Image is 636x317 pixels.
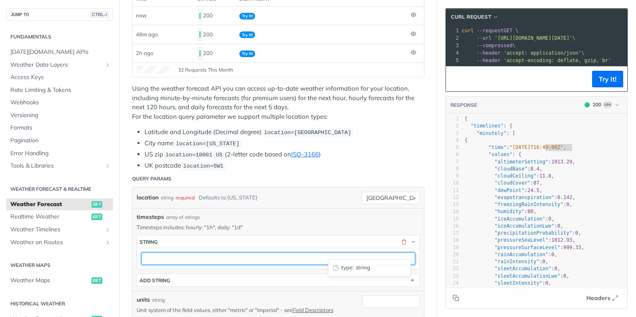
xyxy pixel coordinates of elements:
span: Realtime Weather [10,213,89,221]
button: Show subpages for Weather Timelines [104,226,111,233]
span: Access Keys [10,73,111,82]
span: : , [465,159,575,165]
span: : , [465,273,569,279]
span: : , [465,173,554,179]
span: --compressed [477,43,513,48]
a: Webhooks [6,96,113,109]
span: 'accept: application/json' [503,50,581,56]
span: 2h ago [136,50,153,56]
button: Copy to clipboard [450,292,462,304]
span: 200 [200,12,200,19]
a: Pagination [6,134,113,147]
span: "pressureSeaLevel" [494,237,548,243]
a: Access Keys [6,71,113,84]
span: 0.4 [530,166,540,172]
span: Log [603,101,612,108]
div: Query Params [132,175,171,183]
span: get [92,277,102,284]
span: timesteps [137,213,164,221]
div: 22 [446,265,459,272]
span: 1012.93 [552,237,573,243]
span: cURL Request [451,13,491,21]
span: : , [465,223,564,229]
span: Versioning [10,111,111,120]
span: Pagination [10,137,111,145]
span: : , [465,166,542,172]
span: '[URL][DOMAIN_NAME][DATE]' [494,35,572,41]
span: 0 [563,273,566,279]
div: 25 [446,287,459,294]
div: 200 [198,27,233,41]
label: location [137,192,159,204]
span: 'accept-encoding: deflate, gzip, br' [503,58,611,63]
span: 0 [554,266,557,271]
span: { [465,137,467,143]
span: "pressureSurfaceLevel" [494,245,560,250]
button: Headers [582,292,623,304]
div: ADD string [140,277,170,283]
div: 4 [446,137,459,144]
span: Weather Maps [10,276,89,285]
span: location=[GEOGRAPHIC_DATA] [264,130,351,136]
span: GET \ [462,28,518,34]
div: 5 [446,57,460,64]
span: Weather Forecast [10,200,89,209]
button: RESPONSE [450,101,477,109]
span: "timelines" [470,123,503,129]
a: Rate Limiting & Tokens [6,84,113,96]
span: --request [477,28,503,34]
span: Webhooks [10,98,111,107]
span: 0 [575,230,578,236]
button: 200200Log [581,101,623,109]
span: "humidity" [494,209,524,214]
span: type : [341,264,354,272]
button: JUMP TOCTRL-/ [6,8,113,21]
div: 14 [446,208,459,215]
div: 13 [446,201,459,208]
span: --url [477,35,491,41]
p: Timesteps includes: hourly: "1h", daily: "1d" [137,223,420,231]
div: 12 [446,194,459,201]
span: Weather Data Layers [10,61,102,69]
a: Weather Mapsget [6,274,113,287]
span: location=10001 US [165,152,222,158]
div: 3 [446,42,460,49]
span: "values" [489,151,513,157]
span: location=[US_STATE] [176,141,239,147]
div: 19 [446,244,459,251]
canvas: Line Graph [137,66,170,74]
span: "[DATE]T16:49:00Z" [509,144,563,150]
span: "evapotranspiration" [494,195,554,200]
span: Try It! [239,13,255,19]
p: Using the weather forecast API you can access up-to-date weather information for your location, i... [132,84,424,121]
a: Tools & LibrariesShow subpages for Tools & Libraries [6,160,113,172]
span: : , [465,144,566,150]
div: 2 [446,34,460,42]
span: now [136,12,147,19]
span: : , [465,252,557,257]
span: "freezingRainIntensity" [494,202,563,207]
span: get [92,214,102,220]
span: Try It! [239,31,255,38]
div: 16 [446,223,459,230]
span: "rainAccumulation" [494,252,548,257]
span: "iceAccumulationLwe" [494,223,554,229]
h2: Fundamentals [6,33,113,41]
h2: Weather Forecast & realtime [6,185,113,193]
h2: Historical Weather [6,300,113,307]
span: pending [332,264,339,271]
li: Latitude and Longitude (Decimal degree) [145,127,424,137]
a: Realtime Weatherget [6,211,113,223]
a: Weather Forecastget [6,198,113,211]
span: : { [465,151,521,157]
div: 10 [446,180,459,187]
span: : , [465,209,537,214]
span: : , [465,202,572,207]
span: location=SW1 [183,163,223,169]
span: "iceAccumulation" [494,216,545,222]
div: 2 [446,122,459,130]
button: Hide [410,238,417,245]
span: 48m ago [136,31,158,38]
a: [DATE][DOMAIN_NAME] APIs [6,46,113,58]
span: Weather on Routes [10,238,102,247]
